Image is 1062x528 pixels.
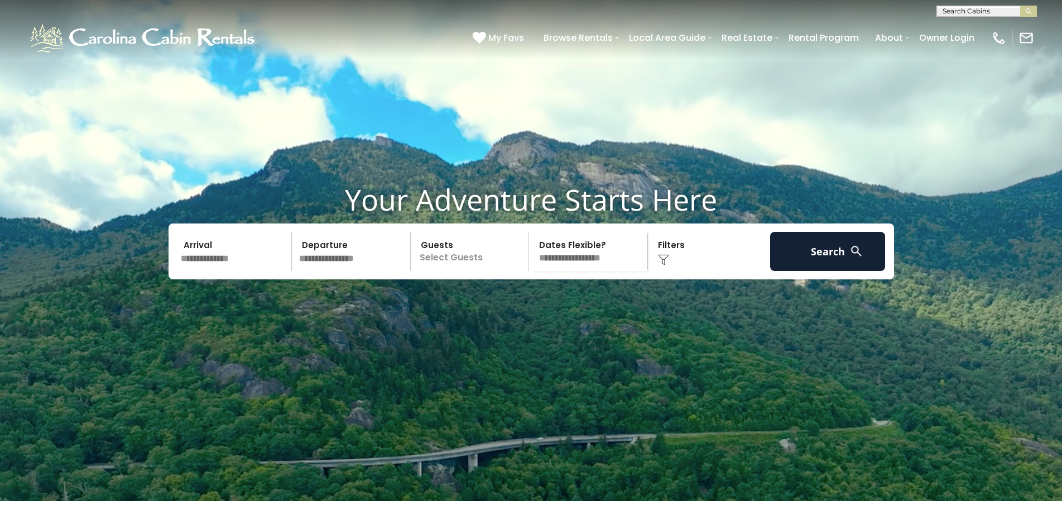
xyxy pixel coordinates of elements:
h1: Your Adventure Starts Here [8,182,1054,217]
img: search-regular-white.png [849,244,863,258]
a: Local Area Guide [623,28,711,47]
img: phone-regular-white.png [991,30,1007,46]
a: Real Estate [716,28,778,47]
img: mail-regular-white.png [1018,30,1034,46]
button: Search [770,232,886,271]
a: My Favs [473,31,527,45]
span: My Favs [488,31,524,45]
p: Select Guests [414,232,529,271]
a: Owner Login [914,28,980,47]
a: Rental Program [783,28,864,47]
img: White-1-1-2.png [28,21,260,55]
img: filter--v1.png [658,254,669,265]
a: About [869,28,909,47]
a: Browse Rentals [538,28,618,47]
